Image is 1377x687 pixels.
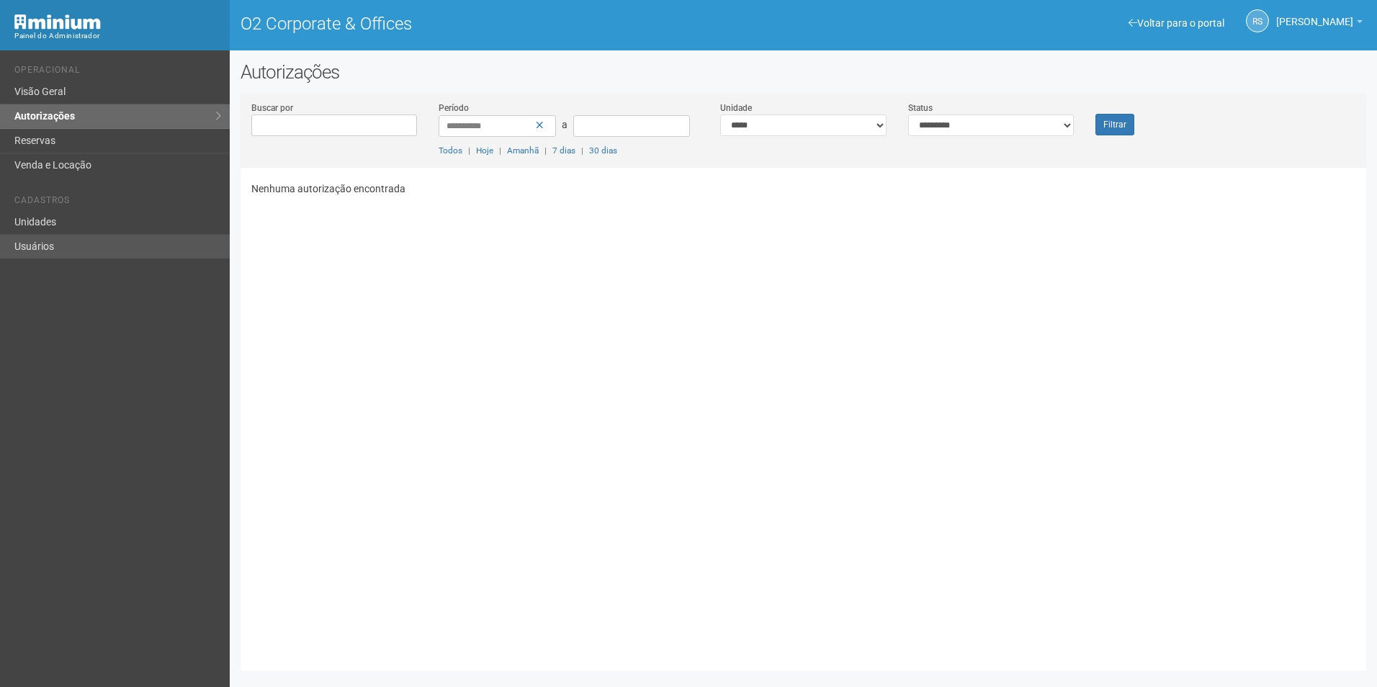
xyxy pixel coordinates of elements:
a: 30 dias [589,145,617,156]
a: [PERSON_NAME] [1276,18,1363,30]
a: RS [1246,9,1269,32]
li: Operacional [14,65,219,80]
span: | [468,145,470,156]
label: Período [439,102,469,114]
a: Hoje [476,145,493,156]
h1: O2 Corporate & Offices [241,14,793,33]
span: Rayssa Soares Ribeiro [1276,2,1353,27]
a: Voltar para o portal [1129,17,1224,29]
div: Painel do Administrador [14,30,219,42]
a: 7 dias [552,145,575,156]
span: | [499,145,501,156]
p: Nenhuma autorização encontrada [251,182,1355,195]
a: Todos [439,145,462,156]
li: Cadastros [14,195,219,210]
a: Amanhã [507,145,539,156]
img: Minium [14,14,101,30]
h2: Autorizações [241,61,1366,83]
button: Filtrar [1095,114,1134,135]
label: Unidade [720,102,752,114]
label: Status [908,102,933,114]
span: | [544,145,547,156]
span: a [562,119,568,130]
span: | [581,145,583,156]
label: Buscar por [251,102,293,114]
